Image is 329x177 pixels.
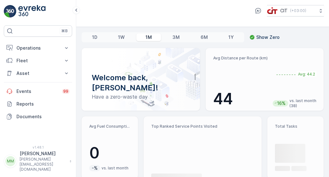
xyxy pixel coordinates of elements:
[92,73,190,93] p: Welcome back, [PERSON_NAME]!
[4,98,72,110] a: Reports
[4,5,16,18] img: logo
[61,28,68,34] p: ⌘B
[213,56,268,61] p: Avg Distance per Route (km)
[16,88,58,95] p: Events
[92,34,97,40] p: 1D
[89,124,130,129] p: Avg Fuel Consumption per Route (lt)
[92,93,190,101] p: Have a zero-waste day
[276,100,286,107] p: 16%
[256,34,280,40] p: Show Zero
[16,101,70,107] p: Reports
[63,89,68,94] p: 99
[213,89,268,108] p: 44
[20,157,66,172] p: [PERSON_NAME][EMAIL_ADDRESS][DOMAIN_NAME]
[4,42,72,54] button: Operations
[4,150,72,172] button: MM[PERSON_NAME][PERSON_NAME][EMAIL_ADDRESS][DOMAIN_NAME]
[4,145,72,149] span: v 1.48.1
[4,67,72,80] button: Asset
[18,5,46,18] img: logo_light-DOdMpM7g.png
[146,34,152,40] p: 1M
[290,8,306,13] p: ( +03:00 )
[4,54,72,67] button: Fleet
[4,85,72,98] a: Events99
[91,165,98,171] p: -%
[118,34,125,40] p: 1W
[5,156,16,166] div: MM
[289,98,318,108] p: vs. last month (38)
[89,143,130,162] p: 0
[16,113,70,120] p: Documents
[20,150,66,157] p: [PERSON_NAME]
[267,7,278,14] img: cit-logo_pOk6rL0.png
[16,58,59,64] p: Fleet
[228,34,234,40] p: 1Y
[201,34,208,40] p: 6M
[102,166,128,171] p: vs. last month
[172,34,180,40] p: 3M
[16,70,59,76] p: Asset
[280,8,288,14] p: CIT
[275,124,316,129] p: Total Tasks
[4,110,72,123] a: Documents
[267,5,324,16] button: CIT(+03:00)
[151,124,254,129] p: Top Ranked Service Points Visited
[16,45,59,51] p: Operations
